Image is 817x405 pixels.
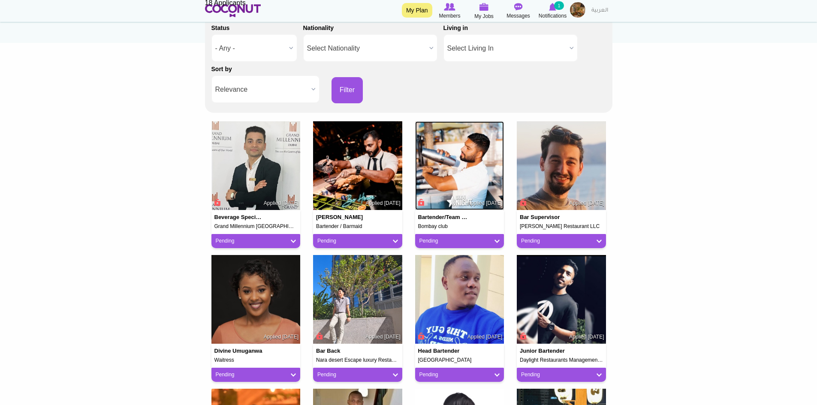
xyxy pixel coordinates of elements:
a: Pending [521,371,602,378]
img: Biplab Paul's picture [211,121,301,210]
a: Pending [317,237,398,245]
a: Pending [216,237,296,245]
span: My Jobs [474,12,494,21]
a: Pending [419,237,500,245]
span: Notifications [539,12,567,20]
img: Praveen Dulanjith's picture [517,255,606,344]
span: Connect to Unlock the Profile [519,332,526,340]
h5: Bombay club [418,224,501,229]
img: Divine Umuganwa's picture [211,255,301,344]
h4: Divine Umuganwa [214,348,264,354]
a: My Jobs My Jobs [467,2,501,21]
a: Messages Messages [501,2,536,20]
a: العربية [587,2,612,19]
label: Sort by [211,65,232,73]
label: Status [211,24,230,32]
label: Living in [443,24,468,32]
h4: Bartender/Team Leader [418,214,468,220]
h4: Bar Back [316,348,366,354]
label: Nationality [303,24,334,32]
span: Connect to Unlock the Profile [417,198,425,207]
h5: [GEOGRAPHIC_DATA] [418,357,501,363]
span: Select Nationality [307,35,426,62]
h4: Head Bartender [418,348,468,354]
span: Members [439,12,460,20]
span: Connect to Unlock the Profile [519,198,526,207]
a: Pending [419,371,500,378]
span: Select Living In [447,35,566,62]
span: - Any - [215,35,286,62]
a: Pending [521,237,602,245]
h5: Daylight Restaurants Management LLC [520,357,603,363]
h5: Waitress [214,357,298,363]
img: Turkesh Enveroglu's picture [517,121,606,210]
h5: Grand Millennium [GEOGRAPHIC_DATA] [214,224,298,229]
img: Nitin Chhibber's picture [415,121,504,210]
h4: Beverage specialist [214,214,264,220]
a: Pending [317,371,398,378]
button: Filter [332,77,363,103]
span: Relevance [215,76,308,103]
h5: Nara desert Escape luxury Restaurant [316,357,399,363]
a: My Plan [402,3,432,18]
h4: Junior Bartender [520,348,570,354]
a: Pending [216,371,296,378]
img: Upendra Sulochana's picture [313,121,402,210]
a: Notifications Notifications 1 [536,2,570,20]
h4: [PERSON_NAME] [316,214,366,220]
img: Home [205,4,261,17]
h5: [PERSON_NAME] Restaurant LLC [520,224,603,229]
span: Connect to Unlock the Profile [213,198,221,207]
h5: Bartender / Barmaid [316,224,399,229]
h4: Bar Supervisor [520,214,570,220]
a: Browse Members Members [433,2,467,20]
img: Kohtut.8wave@gmail.com Kohtut.8wave@gmail.com's picture [313,255,402,344]
span: Connect to Unlock the Profile [417,332,425,340]
img: Ita Micheal's picture [415,255,504,344]
span: Messages [506,12,530,20]
span: Connect to Unlock the Profile [315,332,323,340]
